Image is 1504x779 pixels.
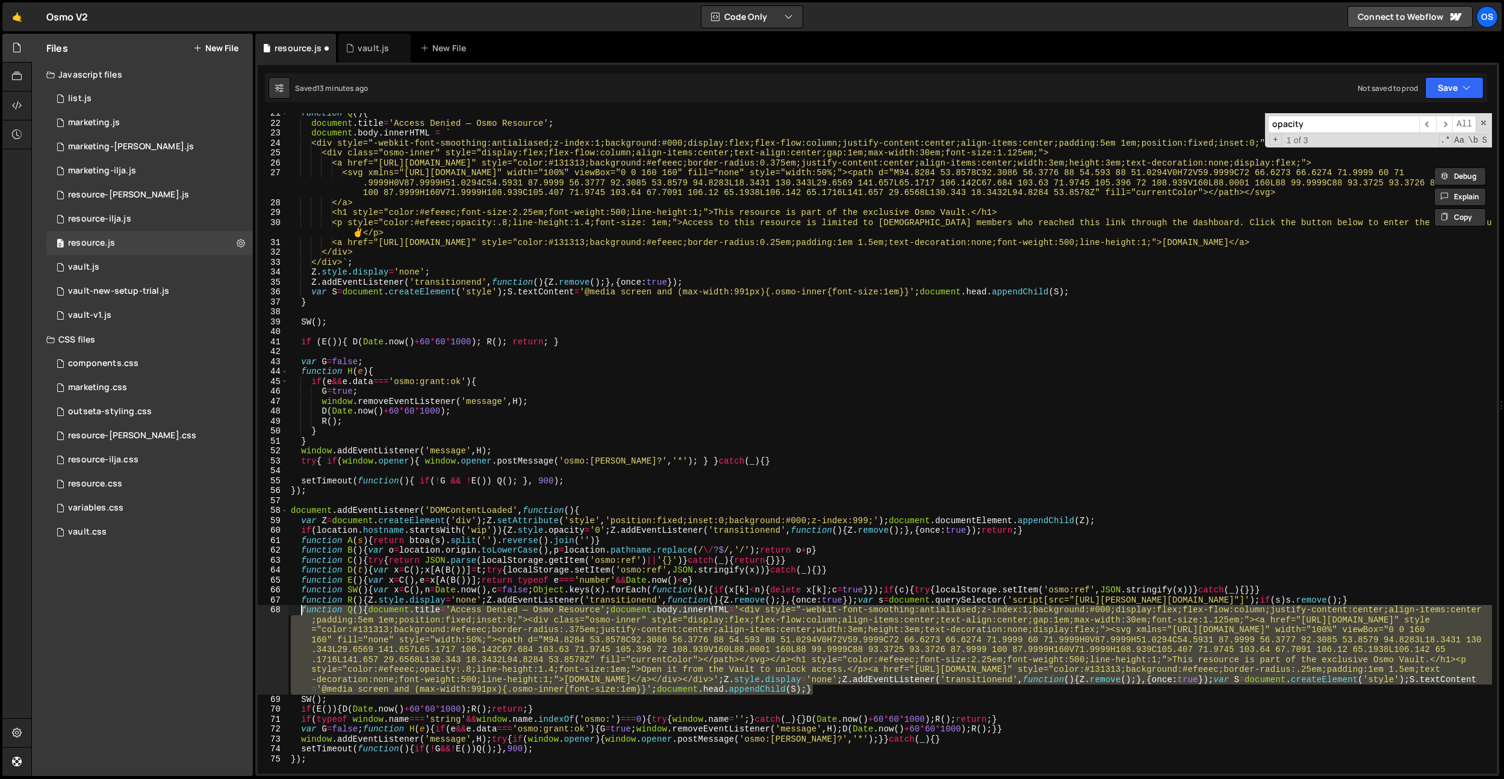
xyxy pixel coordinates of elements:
button: Debug [1434,167,1486,185]
div: 16596/45152.js [46,279,253,303]
div: 37 [258,297,288,308]
div: 16596/46198.css [46,448,253,472]
span: Search In Selection [1481,134,1488,146]
div: components.css [68,358,138,369]
div: 56 [258,486,288,496]
span: Alt-Enter [1452,116,1476,133]
div: 65 [258,576,288,586]
div: New File [420,42,471,54]
div: Saved [295,83,368,93]
div: 44 [258,367,288,377]
div: 66 [258,585,288,595]
div: 60 [258,526,288,536]
div: resource-ilja.js [68,214,131,225]
div: 16596/46196.css [46,424,253,448]
div: CSS files [32,327,253,352]
div: 68 [258,605,288,695]
div: 59 [258,516,288,526]
div: 67 [258,595,288,606]
div: 71 [258,715,288,725]
div: 72 [258,724,288,734]
span: 0 [57,240,64,249]
div: 34 [258,267,288,278]
div: 33 [258,258,288,268]
div: 46 [258,386,288,397]
div: vault-new-setup-trial.js [68,286,169,297]
div: 74 [258,744,288,754]
div: 16596/45132.js [46,303,253,327]
div: resource-ilja.css [68,455,138,465]
div: 16596/46183.js [46,231,253,255]
a: Os [1476,6,1498,28]
div: 63 [258,556,288,566]
div: 16596/45424.js [46,135,253,159]
button: New File [193,43,238,53]
div: 73 [258,734,288,745]
h2: Files [46,42,68,55]
span: 1 of 3 [1282,135,1313,146]
div: 21 [258,108,288,119]
div: resource.css [46,472,253,496]
div: 55 [258,476,288,486]
div: Osmo V2 [46,10,88,24]
button: Explain [1434,188,1486,206]
div: 61 [258,536,288,546]
div: 30 [258,218,288,238]
div: marketing.css [68,382,127,393]
div: vault.js [68,262,99,273]
div: 47 [258,397,288,407]
div: 62 [258,545,288,556]
div: 58 [258,506,288,516]
input: Search for [1268,116,1419,133]
div: resource.js [275,42,322,54]
div: resource.css [68,479,122,489]
div: resource.js [68,238,115,249]
button: Copy [1434,208,1486,226]
div: resource-[PERSON_NAME].js [68,190,189,200]
div: Javascript files [32,63,253,87]
div: 54 [258,466,288,476]
div: 16596/46195.js [46,207,253,231]
div: 16596/45422.js [46,111,253,135]
div: 43 [258,357,288,367]
a: 🤙 [2,2,32,31]
div: 49 [258,417,288,427]
div: 41 [258,337,288,347]
div: 16596/45423.js [46,159,253,183]
div: 16596/45511.css [46,352,253,376]
div: list.js [68,93,92,104]
div: 40 [258,327,288,337]
div: 31 [258,238,288,248]
div: marketing-ilja.js [68,166,136,176]
div: 22 [258,119,288,129]
div: 53 [258,456,288,467]
div: 75 [258,754,288,765]
div: 52 [258,446,288,456]
div: marketing.js [68,117,120,128]
div: 35 [258,278,288,288]
div: 23 [258,128,288,138]
span: RegExp Search [1439,134,1452,146]
div: resource-[PERSON_NAME].css [68,430,196,441]
div: 16596/45446.css [46,376,253,400]
div: 16596/45153.css [46,520,253,544]
div: 16596/45151.js [46,87,253,111]
div: vault-v1.js [68,310,111,321]
div: variables.css [68,503,123,514]
div: 45 [258,377,288,387]
div: 32 [258,247,288,258]
div: marketing-[PERSON_NAME].js [68,141,194,152]
div: 69 [258,695,288,705]
div: 16596/45154.css [46,496,253,520]
div: outseta-styling.css [68,406,152,417]
div: 70 [258,704,288,715]
div: 25 [258,148,288,158]
div: vault.css [68,527,107,538]
div: 16596/45133.js [46,255,253,279]
div: 29 [258,208,288,218]
span: Toggle Replace mode [1269,134,1282,146]
div: 48 [258,406,288,417]
div: 16596/45156.css [46,400,253,424]
span: CaseSensitive Search [1453,134,1465,146]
